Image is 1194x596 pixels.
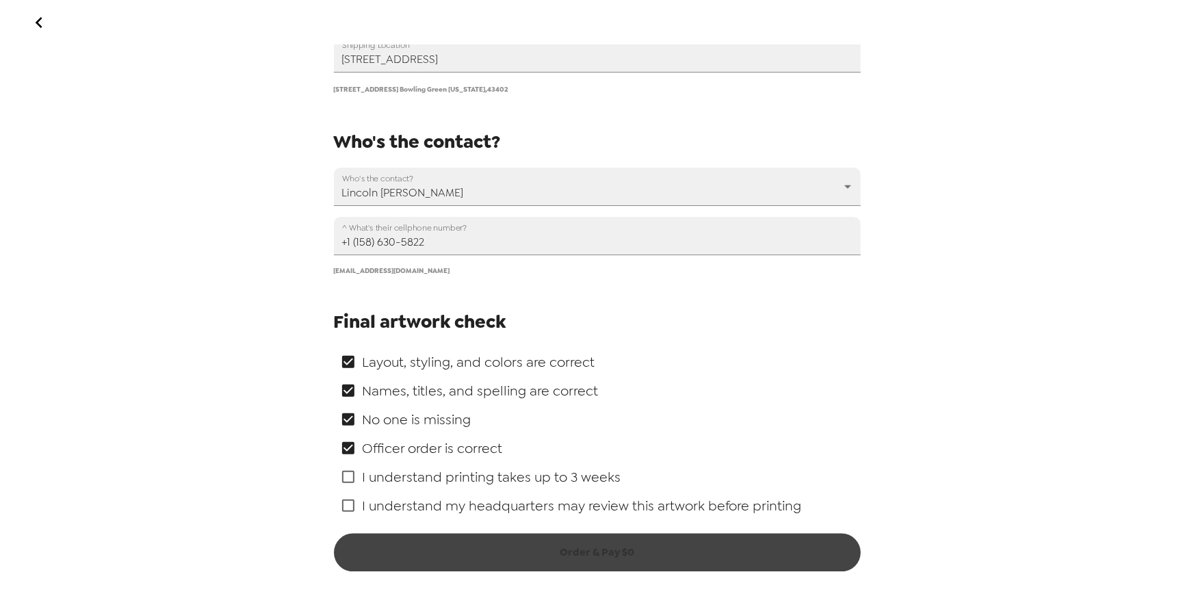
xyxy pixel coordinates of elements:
[342,222,467,233] label: ^ What's their cellphone number?
[363,497,802,515] span: I understand my headquarters may review this artwork before printing
[363,353,595,371] span: Layout, styling, and colors are correct
[334,168,861,206] div: Lincoln [PERSON_NAME]
[363,411,471,428] span: No one is missing
[342,172,413,184] label: Who's the contact?
[363,382,599,400] span: Names, titles, and spelling are correct
[334,309,506,334] span: Final artwork check
[334,34,861,73] input: 220 Manville Ave
[334,85,509,94] span: [STREET_ADDRESS] Bowling Green [US_STATE] , 43402
[363,439,503,457] span: Officer order is correct
[334,266,450,275] span: [EMAIL_ADDRESS][DOMAIN_NAME]
[342,39,410,51] label: Shipping Location
[363,468,621,486] span: I understand printing takes up to 3 weeks
[334,129,501,154] span: Who's the contact?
